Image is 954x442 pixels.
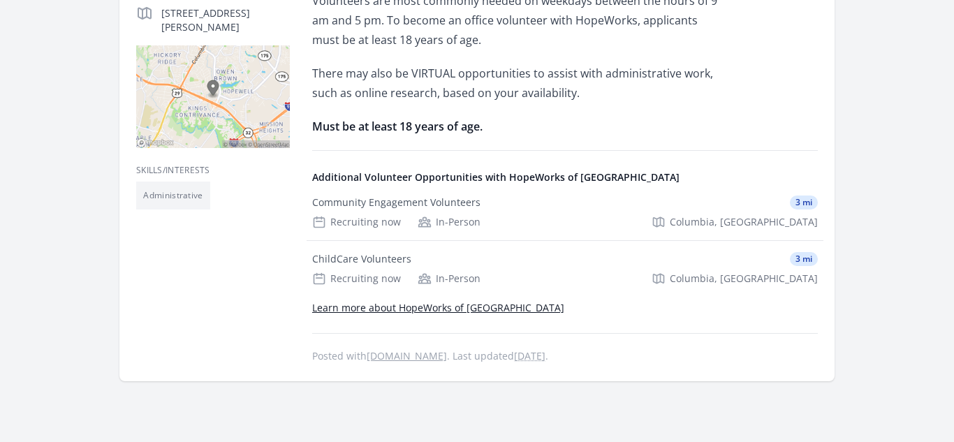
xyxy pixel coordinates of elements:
a: [DOMAIN_NAME] [367,349,447,362]
div: In-Person [418,272,480,286]
div: Recruiting now [312,272,401,286]
p: [STREET_ADDRESS][PERSON_NAME] [161,6,290,34]
span: 3 mi [790,252,818,266]
span: 3 mi [790,196,818,209]
strong: Must be at least 18 years of age. [312,119,483,134]
h4: Additional Volunteer Opportunities with HopeWorks of [GEOGRAPHIC_DATA] [312,170,818,184]
h3: Skills/Interests [136,165,290,176]
a: ChildCare Volunteers 3 mi Recruiting now In-Person Columbia, [GEOGRAPHIC_DATA] [307,241,823,297]
li: Administrative [136,182,210,209]
abbr: Tue, Sep 9, 2025 3:51 PM [514,349,545,362]
div: Recruiting now [312,215,401,229]
span: Columbia, [GEOGRAPHIC_DATA] [670,215,818,229]
div: ChildCare Volunteers [312,252,411,266]
p: There may also be VIRTUAL opportunities to assist with administrative work, such as online resear... [312,64,721,103]
img: Map [136,45,290,148]
div: Community Engagement Volunteers [312,196,480,209]
a: Community Engagement Volunteers 3 mi Recruiting now In-Person Columbia, [GEOGRAPHIC_DATA] [307,184,823,240]
a: Learn more about HopeWorks of [GEOGRAPHIC_DATA] [312,301,564,314]
p: Posted with . Last updated . [312,351,818,362]
div: In-Person [418,215,480,229]
span: Columbia, [GEOGRAPHIC_DATA] [670,272,818,286]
